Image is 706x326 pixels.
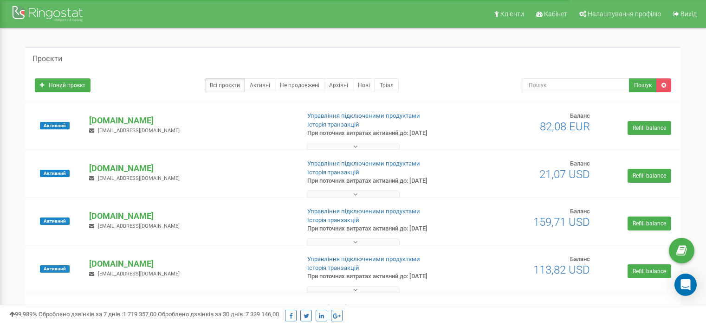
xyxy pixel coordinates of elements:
a: Не продовжені [275,78,324,92]
a: Управління підключеними продуктами [307,256,420,262]
a: Refill balance [628,264,671,278]
span: [EMAIL_ADDRESS][DOMAIN_NAME] [98,175,180,181]
span: [EMAIL_ADDRESS][DOMAIN_NAME] [98,128,180,134]
a: Історія транзакцій [307,121,359,128]
span: Налаштування профілю [588,10,661,18]
span: Баланс [570,256,590,262]
span: Кабінет [544,10,567,18]
p: При поточних витратах активний до: [DATE] [307,224,456,233]
span: [EMAIL_ADDRESS][DOMAIN_NAME] [98,271,180,277]
p: [DOMAIN_NAME] [89,115,292,127]
span: Активний [40,170,70,177]
span: Клієнти [500,10,524,18]
a: Refill balance [628,121,671,135]
img: Ringostat Logo [12,4,86,26]
a: Історія транзакцій [307,169,359,176]
a: Refill balance [628,169,671,183]
span: 99,989% [9,311,37,318]
span: Активний [40,265,70,273]
span: Активний [40,122,70,129]
p: [DOMAIN_NAME] [89,258,292,270]
span: 159,71 USD [533,216,590,229]
p: При поточних витратах активний до: [DATE] [307,177,456,185]
a: Управління підключеними продуктами [307,112,420,119]
u: 1 719 357,00 [123,311,156,318]
span: Баланс [570,208,590,215]
input: Пошук [523,78,629,92]
a: Історія транзакцій [307,264,359,271]
a: Новий проєкт [35,78,91,92]
span: 21,07 USD [539,168,590,181]
a: Управління підключеними продуктами [307,208,420,215]
a: Нові [353,78,375,92]
span: Вихід [680,10,697,18]
span: Оброблено дзвінків за 7 днів : [39,311,156,318]
a: Активні [245,78,275,92]
span: Баланс [570,112,590,119]
a: Refill balance [628,217,671,230]
div: Open Intercom Messenger [674,274,697,296]
a: Управління підключеними продуктами [307,160,420,167]
span: Активний [40,217,70,225]
span: 113,82 USD [533,263,590,276]
p: При поточних витратах активний до: [DATE] [307,129,456,138]
a: Історія транзакцій [307,217,359,224]
p: [DOMAIN_NAME] [89,210,292,222]
h5: Проєкти [32,55,62,63]
u: 7 339 146,00 [246,311,279,318]
a: Управління підключеними продуктами [307,303,420,310]
span: Баланс [570,303,590,310]
button: Пошук [629,78,657,92]
span: [EMAIL_ADDRESS][DOMAIN_NAME] [98,223,180,229]
span: Оброблено дзвінків за 30 днів : [158,311,279,318]
a: Всі проєкти [205,78,245,92]
p: [DOMAIN_NAME] [89,162,292,174]
span: Баланс [570,160,590,167]
a: Архівні [324,78,353,92]
p: При поточних витратах активний до: [DATE] [307,272,456,281]
span: 82,08 EUR [540,120,590,133]
a: Тріал [375,78,399,92]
